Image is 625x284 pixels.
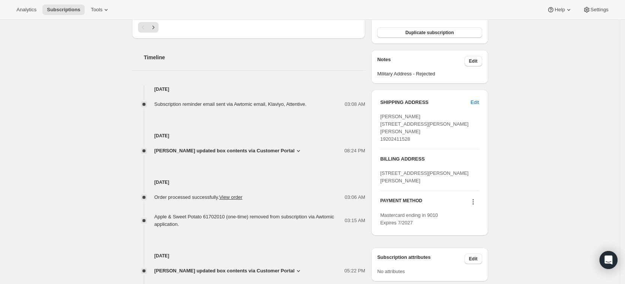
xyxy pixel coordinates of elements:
span: Subscription reminder email sent via Awtomic email, Klaviyo, Attentive. [154,101,307,107]
h3: BILLING ADDRESS [380,155,479,163]
h3: Subscription attributes [377,254,465,264]
span: 03:15 AM [345,217,365,224]
span: Military Address - Rejected [377,70,482,78]
button: Subscriptions [42,5,85,15]
h4: [DATE] [132,132,366,140]
h4: [DATE] [132,86,366,93]
span: 05:22 PM [345,267,366,275]
button: Next [148,22,159,33]
span: [STREET_ADDRESS][PERSON_NAME][PERSON_NAME] [380,170,469,183]
button: Settings [579,5,613,15]
span: Analytics [16,7,36,13]
div: Open Intercom Messenger [600,251,618,269]
span: Tools [91,7,102,13]
nav: Pagination [138,22,360,33]
button: Duplicate subscription [377,27,482,38]
span: No attributes [377,269,405,274]
span: Help [555,7,565,13]
a: View order [219,194,243,200]
h3: SHIPPING ADDRESS [380,99,471,106]
span: Edit [469,256,478,262]
span: Edit [471,99,479,106]
h2: Timeline [144,54,366,61]
span: Subscriptions [47,7,80,13]
span: Apple & Sweet Potato 61702010 (one-time) removed from subscription via Awtomic application. [154,214,334,227]
button: Edit [465,254,482,264]
span: Settings [591,7,609,13]
h3: Notes [377,56,465,66]
h4: [DATE] [132,252,366,260]
h4: [DATE] [132,179,366,186]
span: Duplicate subscription [405,30,454,36]
button: Edit [465,56,482,66]
button: Help [543,5,577,15]
span: Edit [469,58,478,64]
button: [PERSON_NAME] updated box contents via Customer Portal [154,147,302,155]
h3: PAYMENT METHOD [380,198,422,208]
button: [PERSON_NAME] updated box contents via Customer Portal [154,267,302,275]
button: Edit [466,96,483,108]
span: 03:08 AM [345,101,365,108]
span: 03:06 AM [345,194,365,201]
span: 08:24 PM [345,147,366,155]
span: Mastercard ending in 9010 Expires 7/2027 [380,212,438,225]
button: Tools [86,5,114,15]
span: [PERSON_NAME] updated box contents via Customer Portal [154,147,295,155]
button: Analytics [12,5,41,15]
span: [PERSON_NAME] [STREET_ADDRESS][PERSON_NAME][PERSON_NAME] 19202411528 [380,114,469,142]
span: [PERSON_NAME] updated box contents via Customer Portal [154,267,295,275]
span: Order processed successfully. [154,194,243,200]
